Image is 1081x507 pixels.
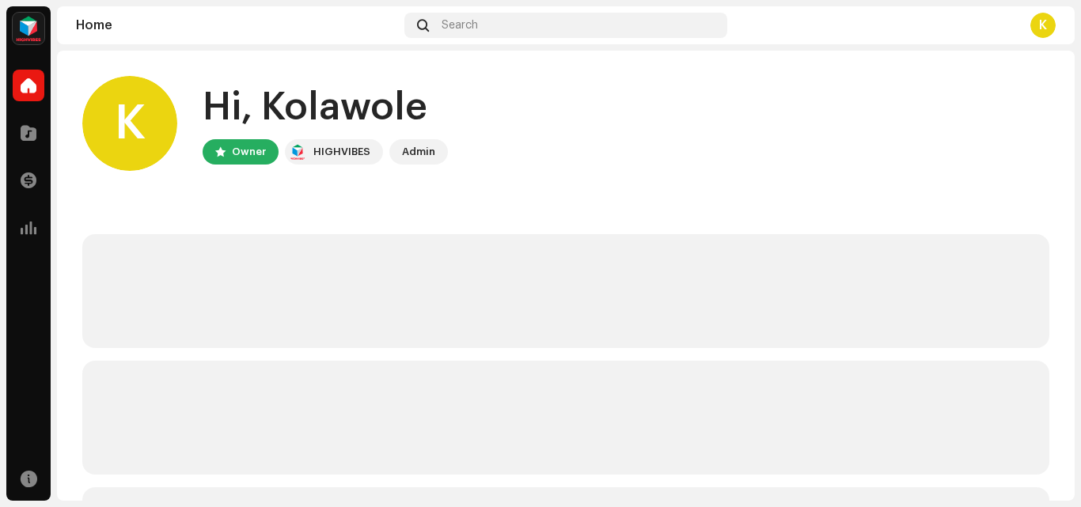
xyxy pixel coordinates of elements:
[1030,13,1056,38] div: K
[76,19,398,32] div: Home
[232,142,266,161] div: Owner
[402,142,435,161] div: Admin
[313,142,370,161] div: HIGHVIBES
[82,76,177,171] div: K
[13,13,44,44] img: feab3aad-9b62-475c-8caf-26f15a9573ee
[288,142,307,161] img: feab3aad-9b62-475c-8caf-26f15a9573ee
[442,19,478,32] span: Search
[203,82,448,133] div: Hi, Kolawole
